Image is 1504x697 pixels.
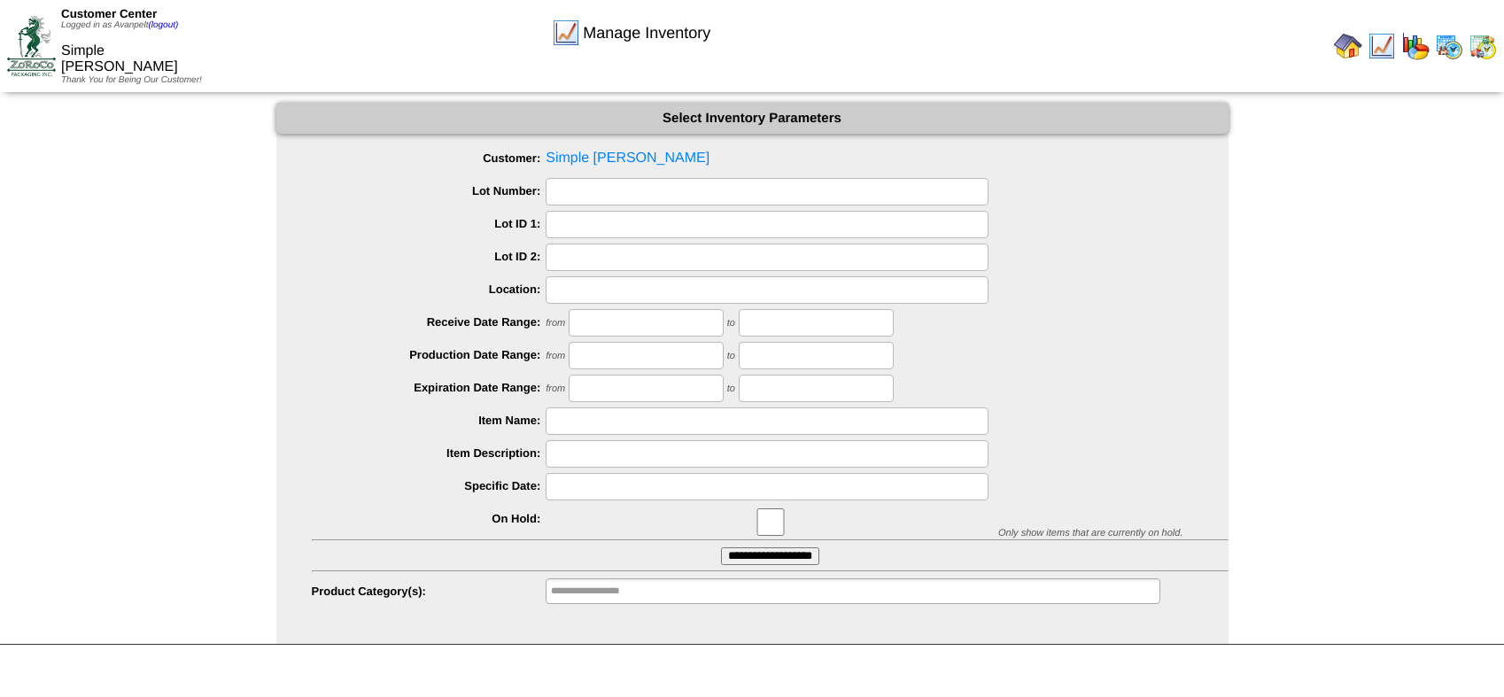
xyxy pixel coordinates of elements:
[312,414,547,427] label: Item Name:
[61,20,178,30] span: Logged in as Avanpelt
[1368,32,1396,60] img: line_graph.gif
[61,43,178,74] span: Simple [PERSON_NAME]
[7,16,56,75] img: ZoRoCo_Logo(Green%26Foil)%20jpg.webp
[583,24,710,43] span: Manage Inventory
[312,184,547,197] label: Lot Number:
[1435,32,1463,60] img: calendarprod.gif
[546,351,565,361] span: from
[727,383,735,394] span: to
[312,381,547,394] label: Expiration Date Range:
[148,20,178,30] a: (logout)
[1469,32,1497,60] img: calendarinout.gif
[312,283,547,296] label: Location:
[1334,32,1362,60] img: home.gif
[552,19,580,47] img: line_graph.gif
[312,315,547,329] label: Receive Date Range:
[727,351,735,361] span: to
[61,75,202,85] span: Thank You for Being Our Customer!
[312,479,547,492] label: Specific Date:
[276,103,1229,134] div: Select Inventory Parameters
[998,528,1182,538] span: Only show items that are currently on hold.
[312,348,547,361] label: Production Date Range:
[61,7,157,20] span: Customer Center
[312,217,547,230] label: Lot ID 1:
[727,318,735,329] span: to
[312,145,1229,172] span: Simple [PERSON_NAME]
[1401,32,1430,60] img: graph.gif
[546,383,565,394] span: from
[546,318,565,329] span: from
[312,151,547,165] label: Customer:
[312,512,547,525] label: On Hold:
[312,585,547,598] label: Product Category(s):
[312,446,547,460] label: Item Description:
[312,250,547,263] label: Lot ID 2:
